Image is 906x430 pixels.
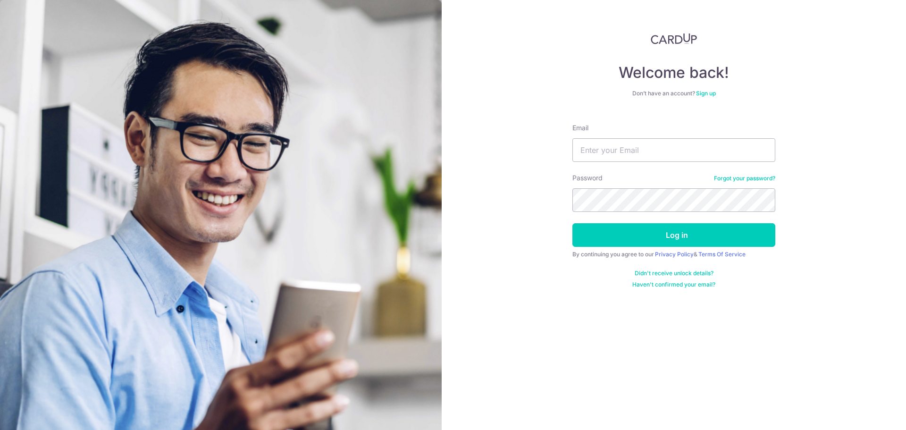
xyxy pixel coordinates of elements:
[635,270,713,277] a: Didn't receive unlock details?
[572,223,775,247] button: Log in
[572,90,775,97] div: Don’t have an account?
[572,173,603,183] label: Password
[655,251,694,258] a: Privacy Policy
[651,33,697,44] img: CardUp Logo
[572,251,775,258] div: By continuing you agree to our &
[572,123,588,133] label: Email
[572,63,775,82] h4: Welcome back!
[696,90,716,97] a: Sign up
[632,281,715,288] a: Haven't confirmed your email?
[714,175,775,182] a: Forgot your password?
[572,138,775,162] input: Enter your Email
[698,251,746,258] a: Terms Of Service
